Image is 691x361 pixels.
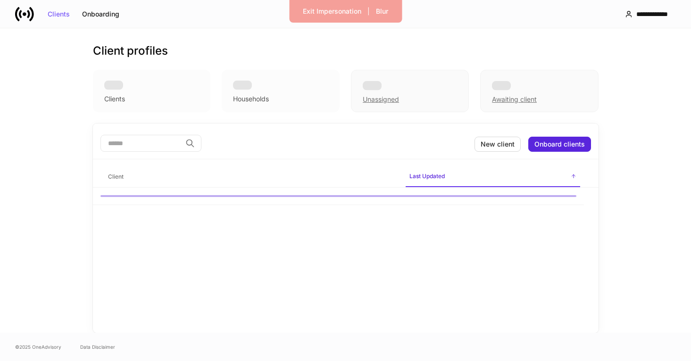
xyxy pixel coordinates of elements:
h3: Client profiles [93,43,168,58]
span: Last Updated [406,167,580,187]
button: Blur [370,4,394,19]
div: New client [481,141,515,148]
div: Households [233,94,269,104]
button: Clients [42,7,76,22]
button: Onboarding [76,7,125,22]
div: Awaiting client [480,70,598,112]
h6: Client [108,172,124,181]
button: Onboard clients [528,137,591,152]
div: Blur [376,8,388,15]
div: Onboarding [82,11,119,17]
div: Clients [48,11,70,17]
div: Awaiting client [492,95,537,104]
div: Exit Impersonation [303,8,361,15]
h6: Last Updated [409,172,445,180]
button: New client [475,137,521,152]
span: Client [104,167,398,187]
div: Clients [104,94,125,104]
div: Unassigned [363,95,399,104]
a: Data Disclaimer [80,343,115,351]
div: Onboard clients [534,141,585,148]
span: © 2025 OneAdvisory [15,343,61,351]
button: Exit Impersonation [297,4,367,19]
div: Unassigned [351,70,469,112]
